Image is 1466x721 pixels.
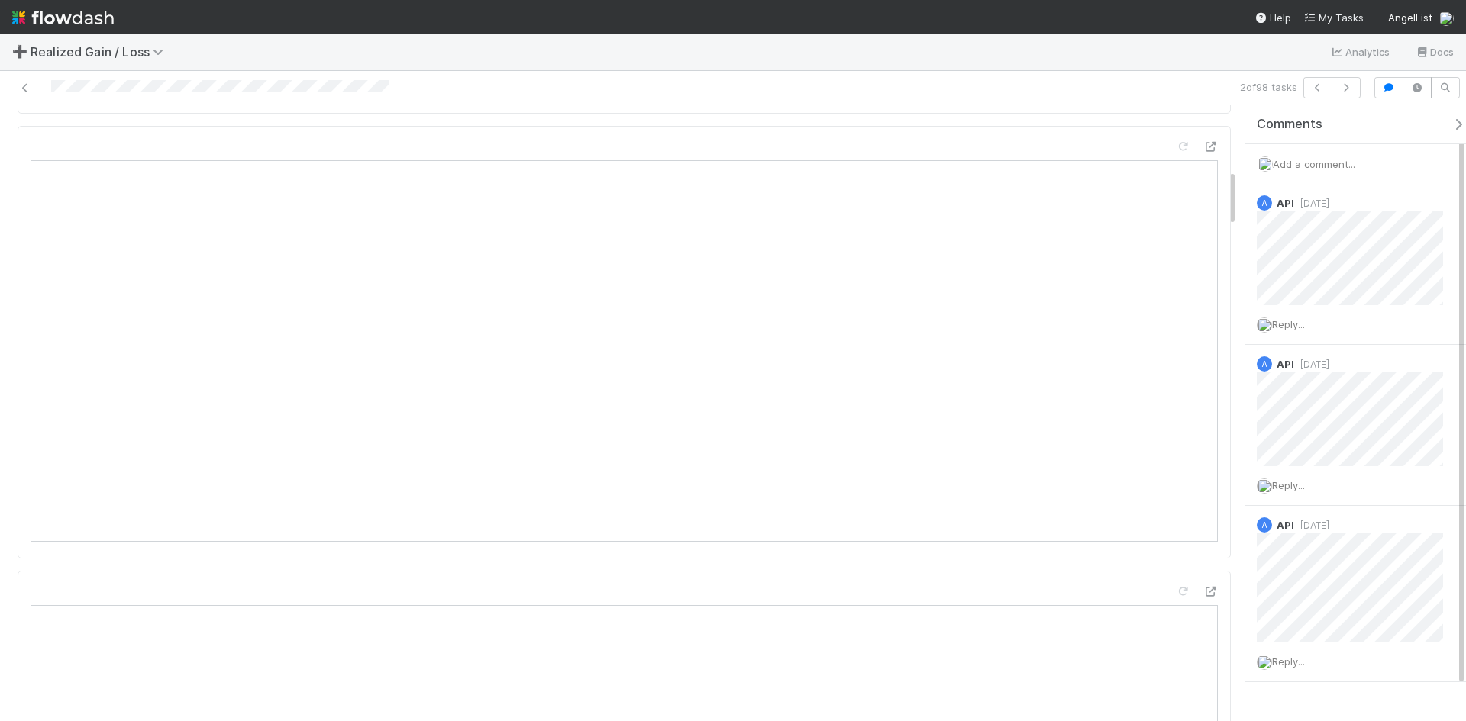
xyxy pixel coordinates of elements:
[1254,10,1291,25] div: Help
[1303,11,1364,24] span: My Tasks
[1257,317,1272,333] img: avatar_1c2f0edd-858e-4812-ac14-2a8986687c67.png
[1240,79,1297,95] span: 2 of 98 tasks
[1257,478,1272,494] img: avatar_1c2f0edd-858e-4812-ac14-2a8986687c67.png
[1277,197,1294,209] span: API
[12,5,114,31] img: logo-inverted-e16ddd16eac7371096b0.svg
[1388,11,1432,24] span: AngelList
[1262,360,1267,369] span: A
[1257,117,1322,132] span: Comments
[1257,356,1272,372] div: API
[1257,517,1272,533] div: API
[1277,519,1294,531] span: API
[1330,43,1390,61] a: Analytics
[31,44,171,60] span: Realized Gain / Loss
[1294,198,1329,209] span: [DATE]
[1415,43,1454,61] a: Docs
[1257,195,1272,211] div: API
[1277,358,1294,370] span: API
[1272,655,1305,668] span: Reply...
[1257,655,1272,670] img: avatar_1c2f0edd-858e-4812-ac14-2a8986687c67.png
[1272,479,1305,491] span: Reply...
[1439,11,1454,26] img: avatar_1c2f0edd-858e-4812-ac14-2a8986687c67.png
[1262,521,1267,529] span: A
[1294,520,1329,531] span: [DATE]
[1294,359,1329,370] span: [DATE]
[1262,199,1267,208] span: A
[1303,10,1364,25] a: My Tasks
[1272,318,1305,330] span: Reply...
[1258,156,1273,172] img: avatar_1c2f0edd-858e-4812-ac14-2a8986687c67.png
[1273,158,1355,170] span: Add a comment...
[12,45,27,58] span: ➕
